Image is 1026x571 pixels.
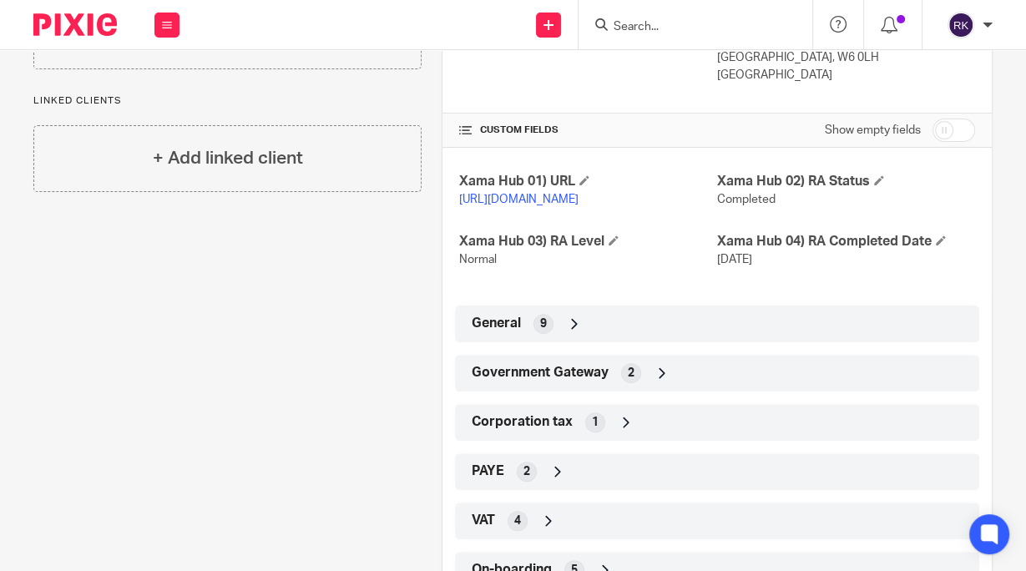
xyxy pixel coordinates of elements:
h4: Xama Hub 01) URL [459,173,717,190]
h4: Xama Hub 04) RA Completed Date [717,233,975,250]
h4: Xama Hub 03) RA Level [459,233,717,250]
img: svg%3E [948,12,974,38]
span: PAYE [472,462,504,480]
label: Show empty fields [825,122,921,139]
img: Pixie [33,13,117,36]
h4: + Add linked client [153,145,303,171]
span: [DATE] [717,254,752,265]
a: [URL][DOMAIN_NAME] [459,194,579,205]
span: 4 [514,513,521,529]
span: 9 [540,316,547,332]
h4: CUSTOM FIELDS [459,124,717,137]
span: 2 [628,365,634,382]
p: [GEOGRAPHIC_DATA] [717,67,975,83]
span: VAT [472,512,495,529]
span: Completed [717,194,776,205]
span: 1 [592,414,599,431]
p: [GEOGRAPHIC_DATA], W6 0LH [717,49,975,66]
input: Search [612,20,762,35]
p: Linked clients [33,94,422,108]
span: Normal [459,254,497,265]
span: 2 [523,463,530,480]
span: General [472,315,521,332]
span: Government Gateway [472,364,609,382]
h4: Xama Hub 02) RA Status [717,173,975,190]
span: Corporation tax [472,413,573,431]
